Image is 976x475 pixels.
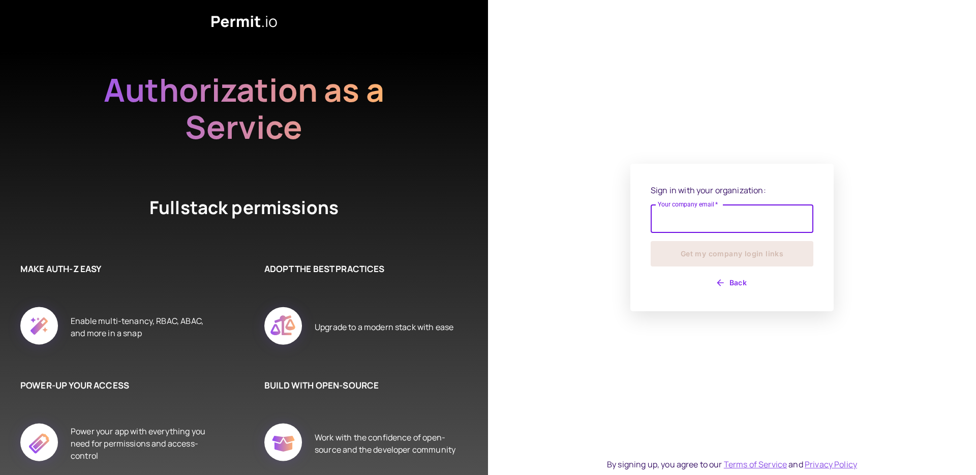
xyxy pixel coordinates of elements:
h6: POWER-UP YOUR ACCESS [20,379,213,392]
div: Enable multi-tenancy, RBAC, ABAC, and more in a snap [71,295,213,359]
h2: Authorization as a Service [71,71,417,145]
p: Sign in with your organization: [651,184,813,196]
div: By signing up, you agree to our and [607,458,857,470]
a: Privacy Policy [805,459,857,470]
div: Work with the confidence of open-source and the developer community [315,412,457,475]
label: Your company email [658,200,718,209]
h4: Fullstack permissions [112,195,376,222]
div: Upgrade to a modern stack with ease [315,295,453,359]
div: Power your app with everything you need for permissions and access-control [71,412,213,475]
h6: BUILD WITH OPEN-SOURCE [264,379,457,392]
button: Get my company login links [651,241,813,266]
a: Terms of Service [724,459,787,470]
h6: MAKE AUTH-Z EASY [20,262,213,276]
button: Back [651,275,813,291]
h6: ADOPT THE BEST PRACTICES [264,262,457,276]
